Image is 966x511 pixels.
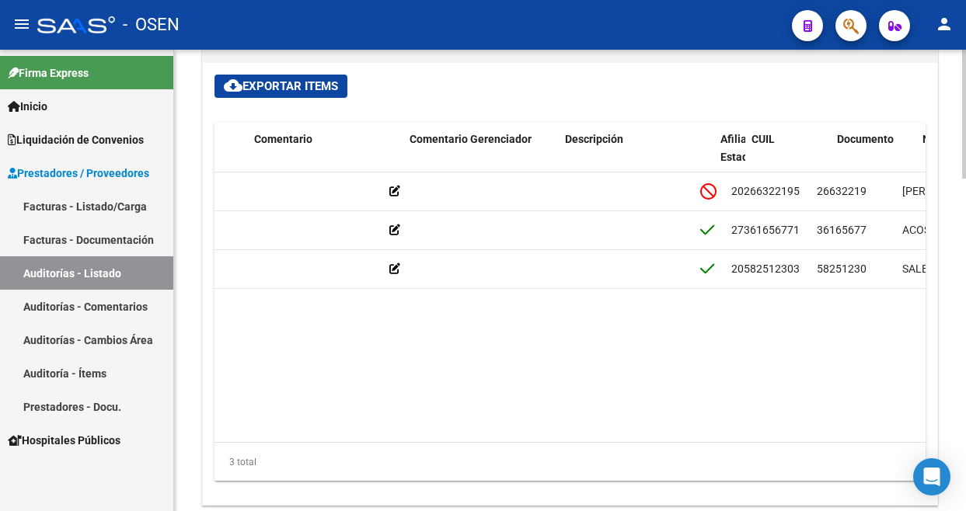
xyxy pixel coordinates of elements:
button: Exportar Items [214,75,347,98]
div: 27361656771 [731,221,800,239]
datatable-header-cell: Descripción [559,123,714,191]
span: Documento [837,133,894,145]
span: CUIL [752,133,775,145]
datatable-header-cell: CUIL [745,123,831,191]
span: Afiliado Estado [720,133,759,163]
span: Hospitales Públicos [8,432,120,449]
datatable-header-cell: Comentario Gerenciador [403,123,559,191]
span: 26632219 [817,185,867,197]
span: Comentario Gerenciador [410,133,532,145]
span: Exportar Items [224,79,338,93]
span: Comentario [254,133,312,145]
span: 36165677 [817,224,867,236]
div: Open Intercom Messenger [913,458,950,495]
span: Descripción [565,133,623,145]
datatable-header-cell: Comentario [248,123,403,191]
datatable-header-cell: Afiliado Estado [714,123,745,191]
span: Firma Express [8,64,89,82]
mat-icon: person [935,15,954,33]
div: 20582512303 [731,260,800,278]
div: 3 total [214,443,926,481]
span: - OSEN [123,8,180,42]
div: 20266322195 [731,182,800,200]
span: Liquidación de Convenios [8,131,144,148]
span: Inicio [8,98,47,115]
mat-icon: cloud_download [224,76,242,95]
datatable-header-cell: Documento [831,123,916,191]
span: Prestadores / Proveedores [8,165,149,182]
mat-icon: menu [12,15,31,33]
span: 58251230 [817,262,867,275]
